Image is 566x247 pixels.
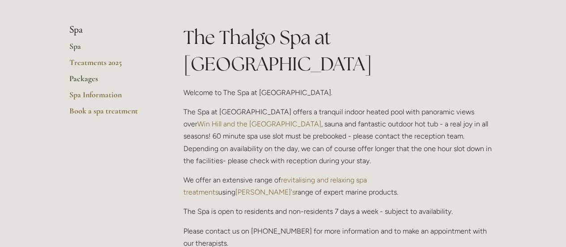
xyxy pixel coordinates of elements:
[69,57,155,74] a: Treatments 2025
[183,106,497,167] p: The Spa at [GEOGRAPHIC_DATA] offers a tranquil indoor heated pool with panoramic views over , sau...
[69,24,155,36] li: Spa
[183,87,497,99] p: Welcome to The Spa at [GEOGRAPHIC_DATA].
[69,106,155,122] a: Book a spa treatment
[235,188,295,196] a: [PERSON_NAME]'s
[69,90,155,106] a: Spa Information
[69,41,155,57] a: Spa
[183,174,497,198] p: We offer an extensive range of using range of expert marine products.
[69,74,155,90] a: Packages
[183,205,497,217] p: The Spa is open to residents and non-residents 7 days a week - subject to availability.
[183,24,497,77] h1: The Thalgo Spa at [GEOGRAPHIC_DATA]
[197,120,321,128] a: Win Hill and the [GEOGRAPHIC_DATA]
